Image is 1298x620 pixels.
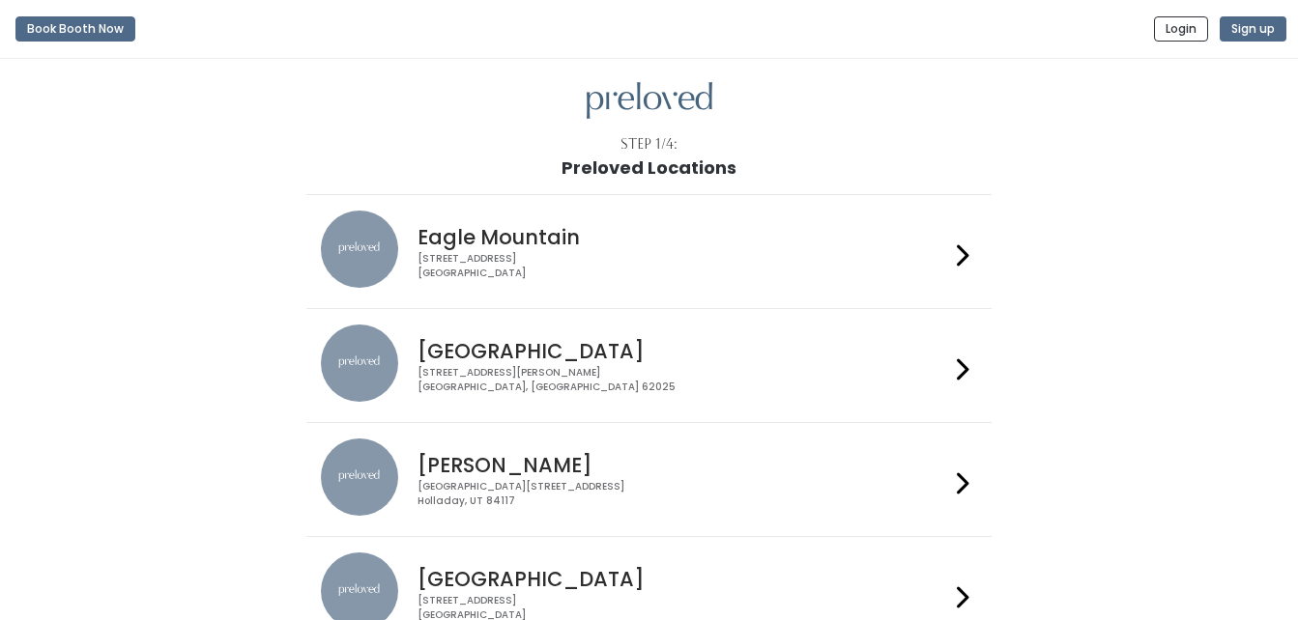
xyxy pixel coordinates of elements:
[587,82,712,120] img: preloved logo
[15,16,135,42] button: Book Booth Now
[418,340,949,362] h4: [GEOGRAPHIC_DATA]
[1154,16,1208,42] button: Login
[321,211,977,293] a: preloved location Eagle Mountain [STREET_ADDRESS][GEOGRAPHIC_DATA]
[15,8,135,50] a: Book Booth Now
[418,568,949,590] h4: [GEOGRAPHIC_DATA]
[1220,16,1286,42] button: Sign up
[418,252,949,280] div: [STREET_ADDRESS] [GEOGRAPHIC_DATA]
[321,438,977,521] a: preloved location [PERSON_NAME] [GEOGRAPHIC_DATA][STREET_ADDRESS]Holladay, UT 84117
[418,454,949,476] h4: [PERSON_NAME]
[321,324,398,402] img: preloved location
[562,158,736,178] h1: Preloved Locations
[321,211,398,288] img: preloved location
[418,366,949,394] div: [STREET_ADDRESS][PERSON_NAME] [GEOGRAPHIC_DATA], [GEOGRAPHIC_DATA] 62025
[418,226,949,248] h4: Eagle Mountain
[321,324,977,407] a: preloved location [GEOGRAPHIC_DATA] [STREET_ADDRESS][PERSON_NAME][GEOGRAPHIC_DATA], [GEOGRAPHIC_D...
[620,134,678,155] div: Step 1/4:
[321,438,398,516] img: preloved location
[418,480,949,508] div: [GEOGRAPHIC_DATA][STREET_ADDRESS] Holladay, UT 84117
